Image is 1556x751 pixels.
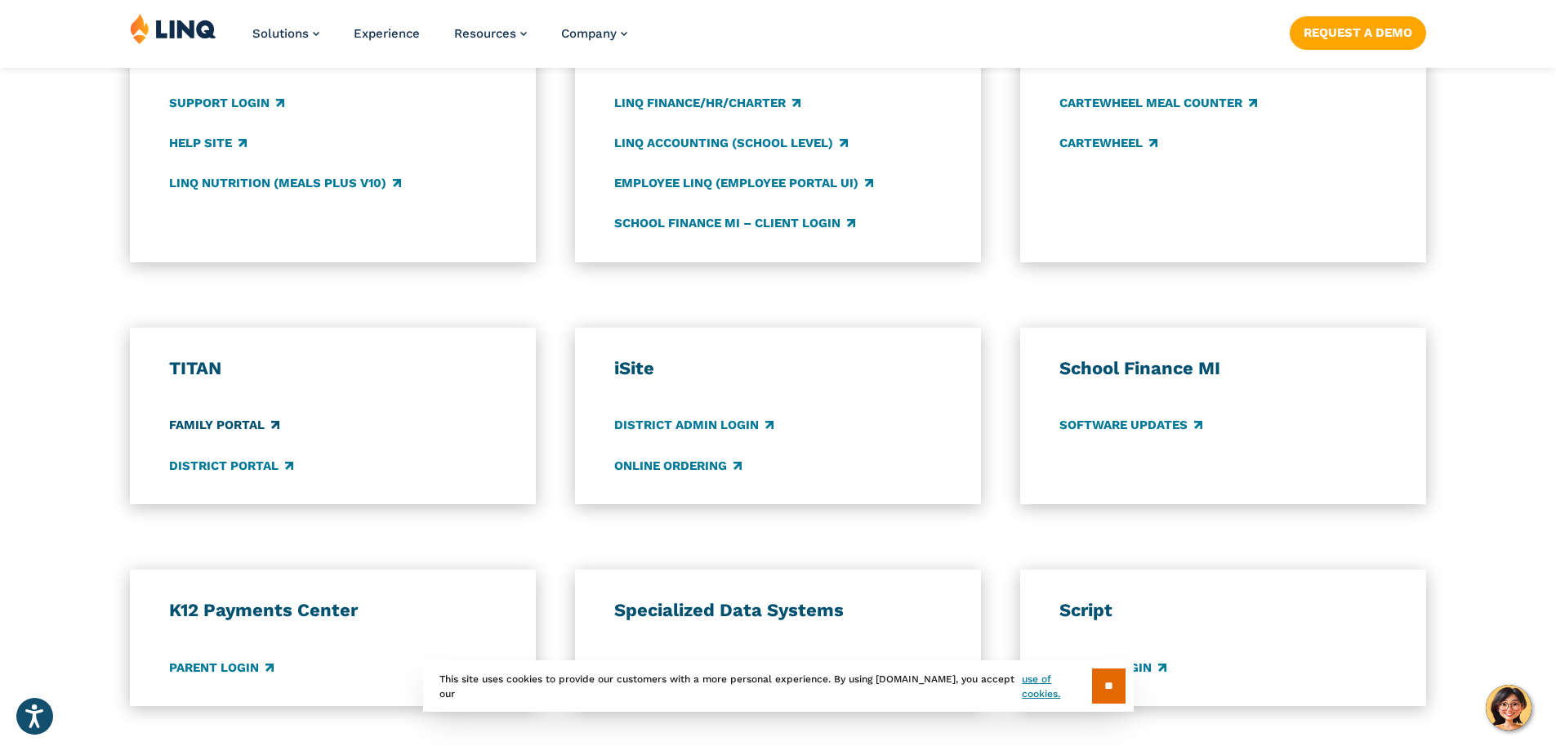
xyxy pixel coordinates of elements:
img: LINQ | K‑12 Software [130,13,216,44]
a: Company [561,26,627,41]
a: Resources [454,26,527,41]
a: Employee LINQ (Employee Portal UI) [614,174,873,192]
h3: TITAN [169,357,497,380]
div: This site uses cookies to provide our customers with a more personal experience. By using [DOMAIN... [423,660,1134,712]
span: Resources [454,26,516,41]
h3: iSite [614,357,943,380]
h3: K12 Payments Center [169,599,497,622]
h3: Script [1059,599,1388,622]
a: School Login [1059,659,1166,677]
a: Software Updates [1059,417,1202,435]
a: District Admin Login [614,417,774,435]
a: Experience [354,26,420,41]
span: Company [561,26,617,41]
a: LINQ Finance/HR/Charter [614,94,800,112]
a: Online Ordering [614,457,742,475]
a: District Portal [169,457,293,475]
nav: Button Navigation [1290,13,1426,49]
a: LINQ Accounting (school level) [614,134,848,152]
button: Hello, have a question? Let’s chat. [1486,685,1531,731]
h3: School Finance MI [1059,357,1388,380]
a: CARTEWHEEL Meal Counter [1059,94,1257,112]
a: Request a Demo [1290,16,1426,49]
a: Family Portal [169,417,279,435]
h3: Specialized Data Systems [614,599,943,622]
a: CARTEWHEEL [1059,134,1157,152]
a: Help Site [169,134,247,152]
a: School Finance MI – Client Login [614,214,855,232]
a: X-Connect [614,659,702,677]
a: Parent Login [169,659,274,677]
nav: Primary Navigation [252,13,627,67]
a: Support Login [169,94,284,112]
a: Solutions [252,26,319,41]
span: Solutions [252,26,309,41]
a: use of cookies. [1022,672,1091,701]
a: LINQ Nutrition (Meals Plus v10) [169,174,401,192]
